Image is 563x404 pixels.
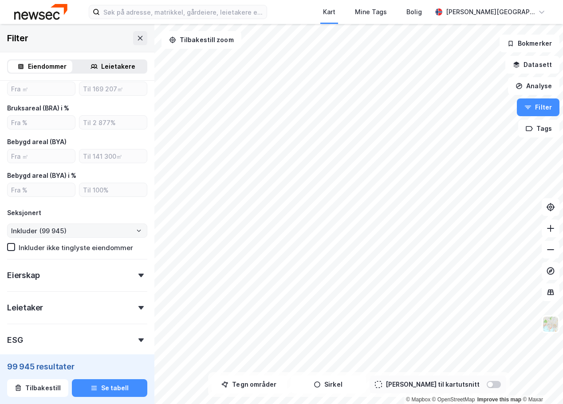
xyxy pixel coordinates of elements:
button: Bokmerker [500,35,559,52]
a: Improve this map [477,396,521,403]
div: Kontrollprogram for chat [519,361,563,404]
div: [PERSON_NAME] til kartutsnitt [386,379,480,390]
div: Filter [7,31,28,45]
input: Søk på adresse, matrikkel, gårdeiere, leietakere eller personer [100,5,267,19]
div: Eiendommer [28,61,67,72]
button: Filter [517,98,559,116]
div: Eierskap [7,270,39,281]
div: Inkluder ikke tinglyste eiendommer [19,243,133,252]
button: Tegn områder [212,376,287,393]
input: ClearOpen [8,224,147,237]
input: Fra % [8,183,75,196]
a: Mapbox [406,396,430,403]
input: Fra % [8,116,75,129]
div: Seksjonert [7,208,41,218]
input: Fra ㎡ [8,149,75,163]
input: Til 169 207㎡ [79,82,147,95]
div: Bolig [406,7,422,17]
div: Kart [323,7,335,17]
div: Leietaker [7,302,43,313]
div: Bruksareal (BRA) i % [7,103,69,114]
input: Til 100% [79,183,147,196]
button: Tags [518,120,559,137]
input: Fra ㎡ [8,82,75,95]
a: OpenStreetMap [432,396,475,403]
img: newsec-logo.f6e21ccffca1b3a03d2d.png [14,4,67,20]
div: Leietakere [101,61,135,72]
div: Mine Tags [355,7,387,17]
button: Se tabell [72,379,147,397]
div: [PERSON_NAME][GEOGRAPHIC_DATA] [446,7,535,17]
button: Tilbakestill zoom [161,31,241,49]
button: Analyse [508,77,559,95]
div: 99 945 resultater [7,361,147,372]
div: Bebygd areal (BYA) [7,137,67,147]
img: Z [542,316,559,333]
button: Open [135,227,142,234]
input: Til 2 877% [79,116,147,129]
input: Til 141 300㎡ [79,149,147,163]
div: Bebygd areal (BYA) i % [7,170,76,181]
div: ESG [7,335,23,345]
button: Tilbakestill [7,379,68,397]
button: Datasett [505,56,559,74]
iframe: Chat Widget [519,361,563,404]
button: Sirkel [291,376,366,393]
